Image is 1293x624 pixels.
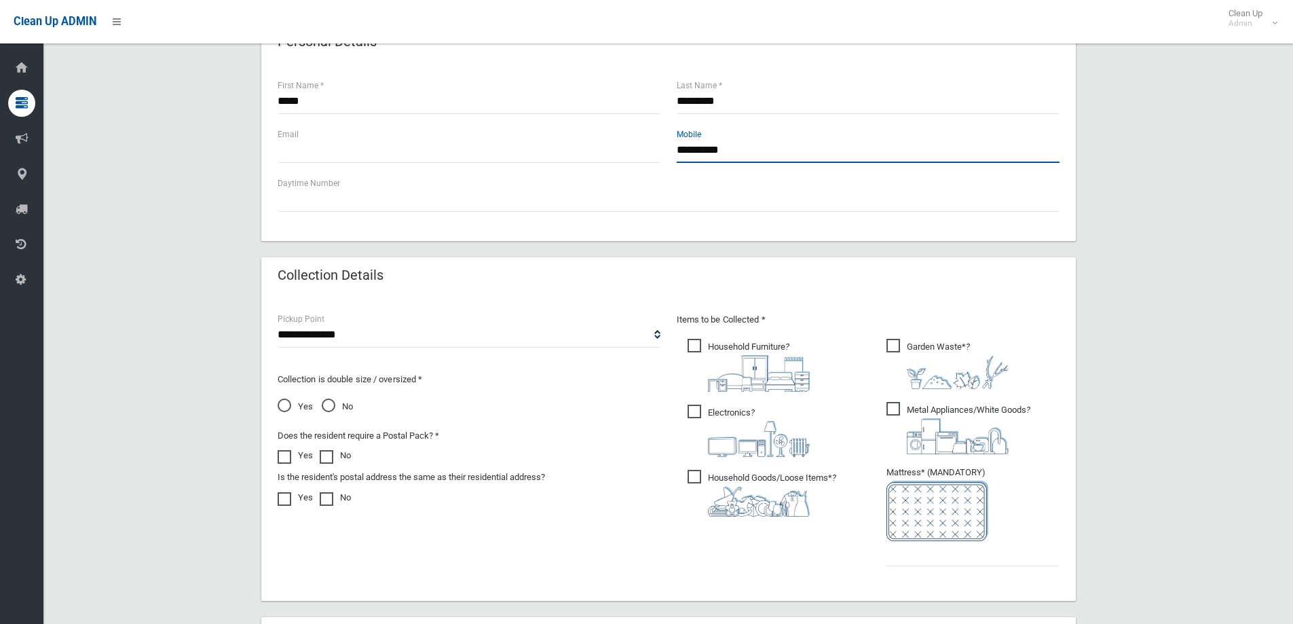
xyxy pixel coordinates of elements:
[886,402,1030,454] span: Metal Appliances/White Goods
[886,339,1009,389] span: Garden Waste*
[14,15,96,28] span: Clean Up ADMIN
[688,405,810,457] span: Electronics
[708,421,810,457] img: 394712a680b73dbc3d2a6a3a7ffe5a07.png
[1229,18,1262,29] small: Admin
[278,469,545,485] label: Is the resident's postal address the same as their residential address?
[907,405,1030,454] i: ?
[278,399,313,415] span: Yes
[1222,8,1276,29] span: Clean Up
[907,355,1009,389] img: 4fd8a5c772b2c999c83690221e5242e0.png
[278,490,313,506] label: Yes
[278,428,439,444] label: Does the resident require a Postal Pack? *
[708,407,810,457] i: ?
[677,312,1060,328] p: Items to be Collected *
[688,339,810,392] span: Household Furniture
[886,467,1060,541] span: Mattress* (MANDATORY)
[708,342,810,392] i: ?
[278,447,313,464] label: Yes
[886,481,988,541] img: e7408bece873d2c1783593a074e5cb2f.png
[708,486,810,517] img: b13cc3517677393f34c0a387616ef184.png
[320,490,351,506] label: No
[708,355,810,392] img: aa9efdbe659d29b613fca23ba79d85cb.png
[907,418,1009,454] img: 36c1b0289cb1767239cdd3de9e694f19.png
[322,399,353,415] span: No
[708,473,836,517] i: ?
[278,371,660,388] p: Collection is double size / oversized *
[320,447,351,464] label: No
[261,262,400,289] header: Collection Details
[688,470,836,517] span: Household Goods/Loose Items*
[907,342,1009,389] i: ?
